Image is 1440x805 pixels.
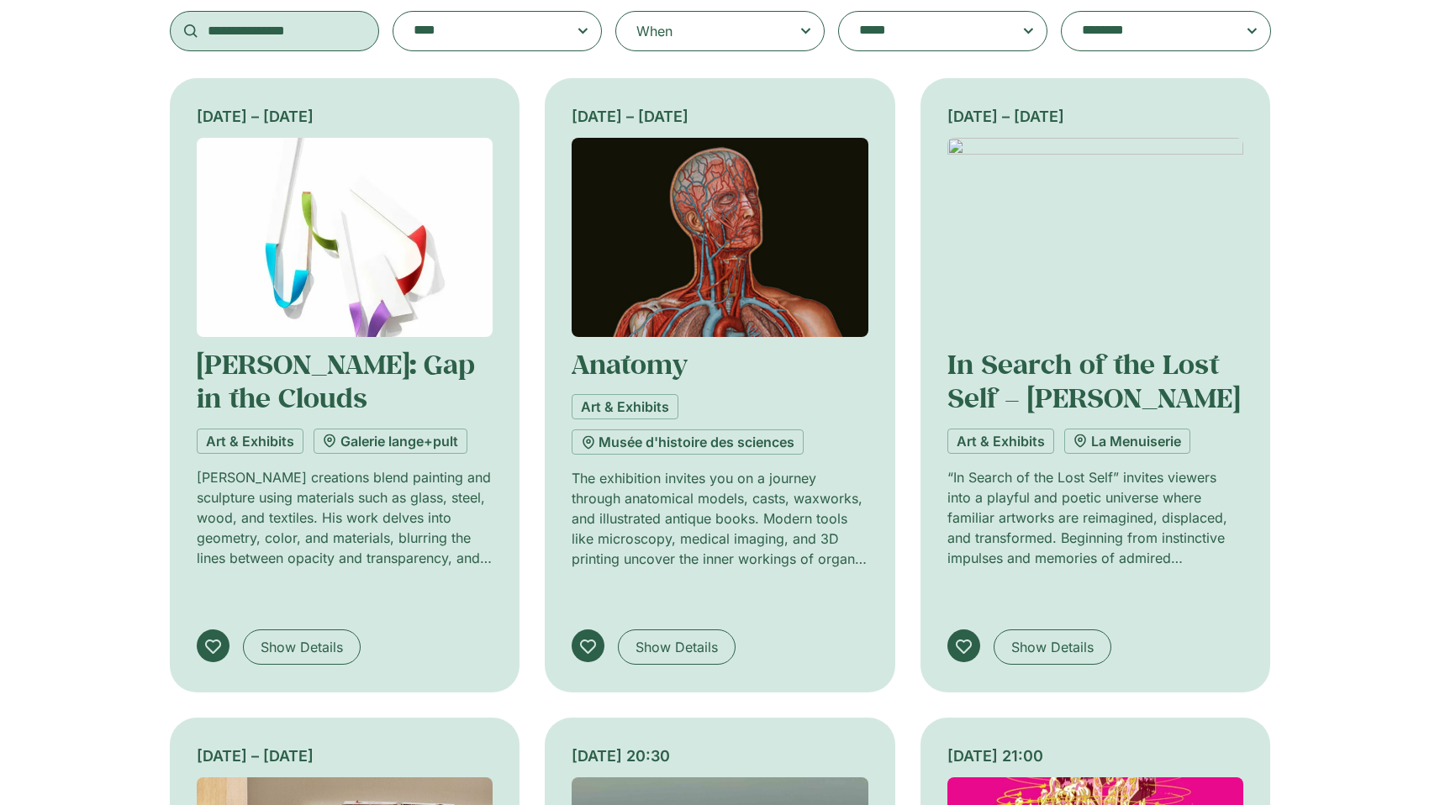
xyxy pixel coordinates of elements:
textarea: Search [1082,19,1216,43]
a: Show Details [243,629,361,665]
p: “In Search of the Lost Self” invites viewers into a playful and poetic universe where familiar ar... [947,467,1244,568]
div: [DATE] – [DATE] [572,105,868,128]
textarea: Search [414,19,548,43]
a: Anatomy [572,346,688,381]
textarea: Search [859,19,994,43]
a: In Search of the Lost Self – [PERSON_NAME] [947,346,1240,415]
span: Show Details [1011,637,1094,657]
a: Show Details [994,629,1111,665]
img: Coolturalia - Henrik EIBEN: Gap in the Clouds [197,138,493,337]
span: Show Details [636,637,718,657]
div: [DATE] – [DATE] [197,105,493,128]
a: Art & Exhibits [572,394,678,419]
a: La Menuiserie [1064,429,1190,454]
div: [DATE] – [DATE] [197,744,493,767]
div: When [636,21,673,41]
div: [DATE] – [DATE] [947,105,1244,128]
a: Art & Exhibits [197,429,303,454]
div: [DATE] 21:00 [947,744,1244,767]
a: Galerie lange+pult [314,429,467,454]
a: [PERSON_NAME]: Gap in the Clouds [197,346,475,415]
a: Art & Exhibits [947,429,1054,454]
a: Musée d'histoire des sciences [572,429,804,455]
p: [PERSON_NAME] creations blend painting and sculpture using materials such as glass, steel, wood, ... [197,467,493,568]
div: [DATE] 20:30 [572,744,868,767]
a: Show Details [618,629,736,665]
span: Show Details [261,637,343,657]
img: Coolturalia - Anatomy [572,138,868,337]
p: The exhibition invites you on a journey through anatomical models, casts, waxworks, and illustrat... [572,468,868,569]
